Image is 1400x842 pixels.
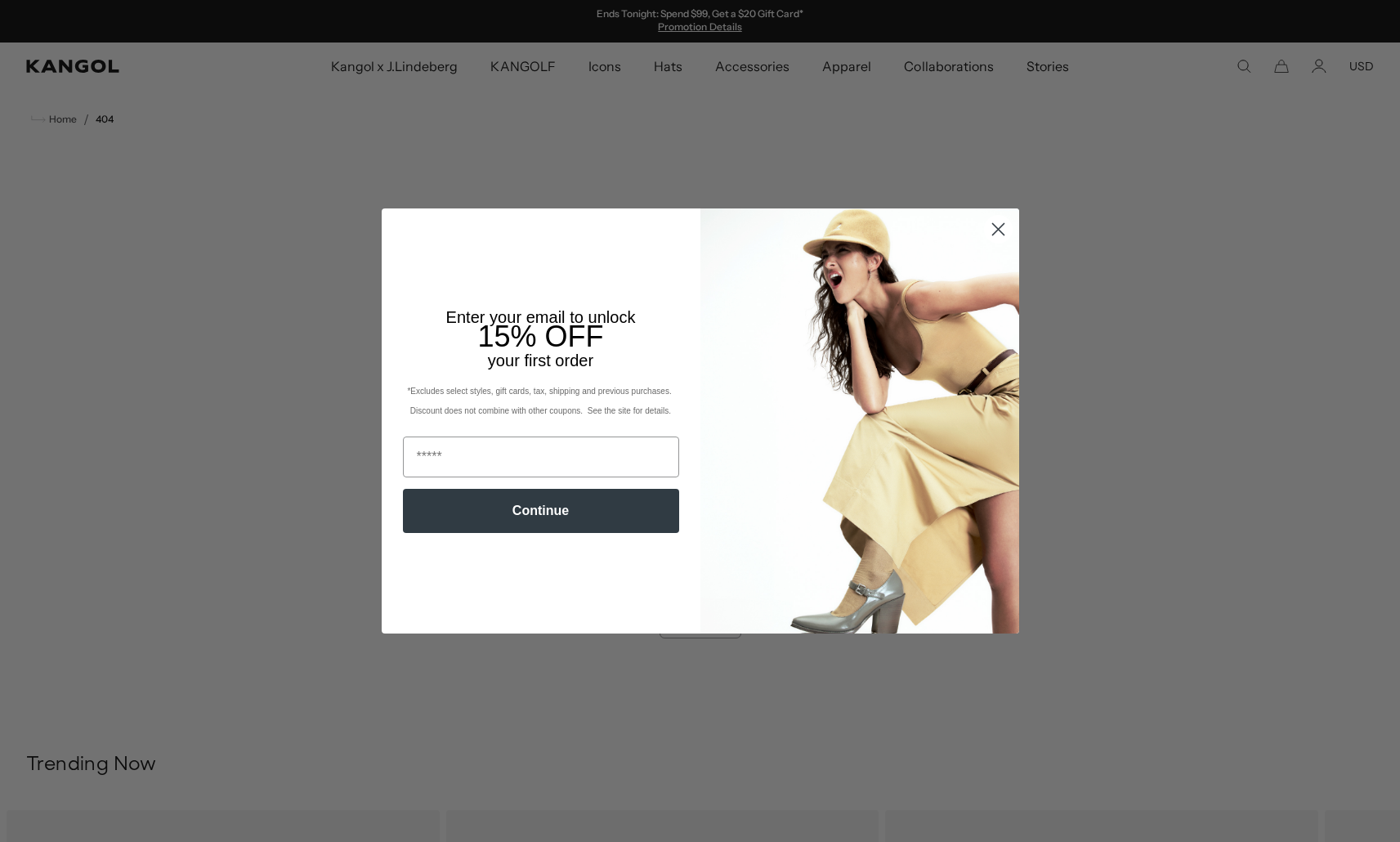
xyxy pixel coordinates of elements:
span: your first order [488,352,593,369]
img: 93be19ad-e773-4382-80b9-c9d740c9197f.jpeg [700,208,1019,634]
button: Continue [403,489,679,533]
button: Close dialog [984,215,1013,244]
span: *Excludes select styles, gift cards, tax, shipping and previous purchases. Discount does not comb... [407,387,673,415]
input: Email [403,437,679,477]
span: 15% OFF [477,320,603,353]
span: Enter your email to unlock [446,308,636,326]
